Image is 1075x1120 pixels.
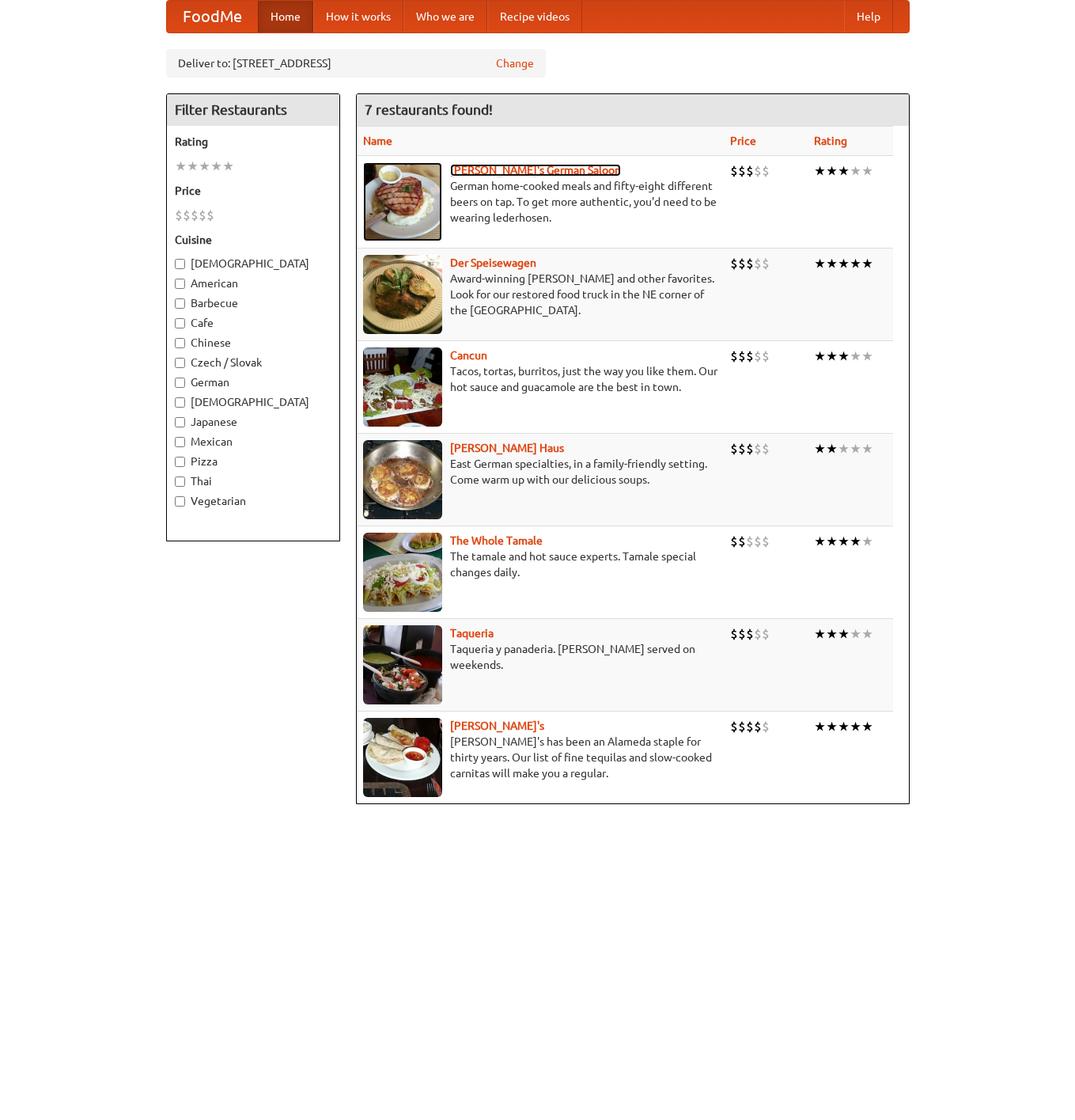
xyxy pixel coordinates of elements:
[746,255,754,272] li: $
[730,162,738,180] li: $
[487,1,582,32] a: Recipe videos
[450,349,487,362] a: Cancun
[450,256,536,269] a: Der Speisewagen
[850,533,861,550] li: ★
[738,533,746,550] li: $
[738,255,746,272] li: $
[814,255,826,272] li: ★
[850,347,861,365] li: ★
[754,533,762,550] li: $
[754,255,762,272] li: $
[450,164,621,177] b: [PERSON_NAME]'s German Saloon
[746,440,754,457] li: $
[738,162,746,180] li: $
[187,158,199,175] li: ★
[363,363,717,395] p: Tacos, tortas, burritos, just the way you like them. Our hot sauce and guacamole are the best in ...
[175,207,183,224] li: $
[746,625,754,643] li: $
[175,158,187,175] li: ★
[450,442,564,454] b: [PERSON_NAME] Haus
[175,414,331,430] label: Japanese
[861,440,873,457] li: ★
[206,207,214,224] li: $
[730,135,756,147] a: Price
[730,625,738,643] li: $
[730,255,738,272] li: $
[175,434,331,450] label: Mexican
[738,440,746,457] li: $
[363,734,717,781] p: [PERSON_NAME]'s has been an Alameda staple for thirty years. Our list of fine tequilas and slow-c...
[363,533,442,612] img: wholetamale.jpg
[746,533,754,550] li: $
[175,256,331,271] label: [DEMOGRAPHIC_DATA]
[838,440,850,457] li: ★
[175,358,185,368] input: Czech / Slovak
[762,347,770,365] li: $
[167,1,258,32] a: FoodMe
[363,178,717,226] p: German home-cooked meals and fifty-eight different beers on tap. To get more authentic, you'd nee...
[861,533,873,550] li: ★
[814,162,826,180] li: ★
[762,440,770,457] li: $
[754,625,762,643] li: $
[175,355,331,370] label: Czech / Slovak
[175,454,331,469] label: Pizza
[363,347,442,427] img: cancun.jpg
[826,718,838,735] li: ★
[861,347,873,365] li: ★
[850,440,861,457] li: ★
[754,347,762,365] li: $
[754,440,762,457] li: $
[175,457,185,467] input: Pizza
[175,476,185,487] input: Thai
[175,315,331,331] label: Cafe
[850,255,861,272] li: ★
[258,1,313,32] a: Home
[861,718,873,735] li: ★
[838,255,850,272] li: ★
[838,347,850,365] li: ★
[814,533,826,550] li: ★
[762,718,770,735] li: $
[175,183,331,199] h5: Price
[861,255,873,272] li: ★
[175,298,185,309] input: Barbecue
[838,533,850,550] li: ★
[730,440,738,457] li: $
[403,1,487,32] a: Who we are
[730,533,738,550] li: $
[175,397,185,408] input: [DEMOGRAPHIC_DATA]
[175,374,331,390] label: German
[861,625,873,643] li: ★
[746,347,754,365] li: $
[365,102,493,117] ng-pluralize: 7 restaurants found!
[826,625,838,643] li: ★
[730,347,738,365] li: $
[363,255,442,334] img: speisewagen.jpg
[738,625,746,643] li: $
[175,437,185,447] input: Mexican
[450,719,544,732] a: [PERSON_NAME]'s
[826,347,838,365] li: ★
[762,533,770,550] li: $
[814,347,826,365] li: ★
[838,162,850,180] li: ★
[738,347,746,365] li: $
[762,162,770,180] li: $
[746,162,754,180] li: $
[826,255,838,272] li: ★
[762,625,770,643] li: $
[199,207,206,224] li: $
[838,718,850,735] li: ★
[844,1,893,32] a: Help
[450,534,543,547] a: The Whole Tamale
[814,718,826,735] li: ★
[363,135,392,147] a: Name
[175,493,331,509] label: Vegetarian
[450,627,494,640] a: Taqueria
[167,94,339,126] h4: Filter Restaurants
